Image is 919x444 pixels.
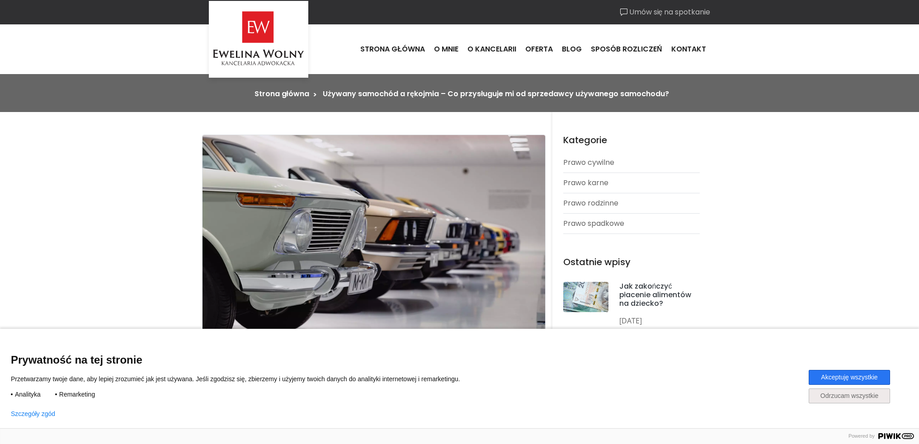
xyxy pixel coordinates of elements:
[203,135,545,363] img: blog-image
[620,7,711,18] a: Umów się na spotkanie
[563,153,700,173] a: Prawo cywilne
[619,281,692,308] a: Jak zakończyć płacenie alimentów na dziecko?
[667,37,711,61] a: Kontakt
[563,135,700,145] h4: Kategorie
[15,390,41,398] span: Analityka
[563,193,700,213] a: Prawo rodzinne
[254,89,309,99] a: Strona główna
[586,37,667,61] a: Sposób rozliczeń
[356,37,429,61] a: Strona główna
[11,410,55,417] button: Szczegóły zgód
[429,37,463,61] a: O mnie
[563,173,700,193] a: Prawo karne
[323,89,669,99] li: Używany samochód a rękojmia – Co przysługuje mi od sprzedawcy używanego samochodu?
[563,282,608,312] img: post-thumb
[59,390,95,398] span: Remarketing
[11,353,908,366] span: Prywatność na tej stronie
[563,257,700,267] h4: Ostatnie wpisy
[809,370,890,385] button: Akceptuję wszystkie
[563,214,700,234] a: Prawo spadkowe
[463,37,521,61] a: O kancelarii
[11,375,474,383] p: Przetwarzamy twoje dane, aby lepiej zrozumieć jak jest używana. Jeśli zgodzisz się, zbierzemy i u...
[809,388,890,403] button: Odrzucam wszystkie
[619,315,700,327] p: [DATE]
[557,37,586,61] a: Blog
[521,37,557,61] a: Oferta
[845,433,878,439] span: Powered by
